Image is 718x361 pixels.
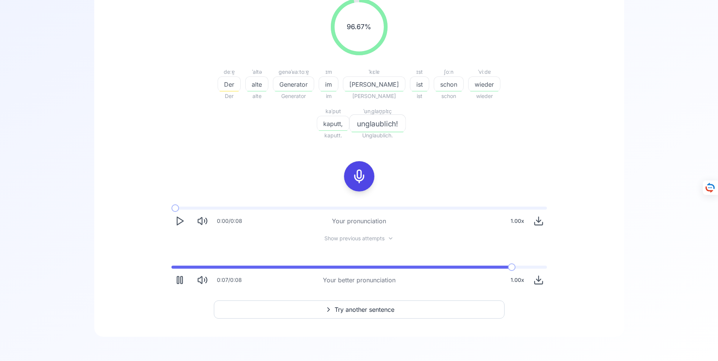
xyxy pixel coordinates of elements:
div: 1.00 x [508,272,527,288]
button: [PERSON_NAME] [343,76,405,92]
span: schon [434,80,463,89]
span: Generator [273,92,314,101]
div: ˈaltə [245,67,268,76]
span: Der [218,92,241,101]
div: ˈʊnˌɡlaʊ̯plɪç [354,107,401,116]
span: Generator [273,80,314,89]
span: 96.67 % [347,22,371,32]
span: [PERSON_NAME] [343,92,405,101]
span: unglaublich! [350,118,406,129]
span: wieder [468,92,500,101]
button: Pause [171,272,188,288]
span: Unglaublich. [354,131,401,140]
span: alte [245,92,268,101]
div: kaˈpʊt [317,107,349,116]
div: ˈviːdɐ [468,67,500,76]
button: Download audio [530,213,547,229]
button: Mute [194,272,211,288]
span: [PERSON_NAME] [343,80,405,89]
div: ɪm [319,67,338,76]
span: alte [246,80,268,89]
span: im [319,92,338,101]
span: im [319,80,338,89]
span: schon [434,92,464,101]
button: Der [218,76,241,92]
span: Show previous attempts [324,235,385,242]
button: im [319,76,338,92]
button: Download audio [530,272,547,288]
span: ist [410,80,429,89]
button: unglaublich! [354,116,401,131]
div: 0:07 / 0:08 [217,276,242,284]
div: ˈkɛlɐ [343,67,405,76]
button: Try another sentence [214,300,505,319]
button: ist [410,76,429,92]
button: Play [171,213,188,229]
div: 0:00 / 0:08 [217,217,242,225]
span: ist [410,92,429,101]
div: ɪst [410,67,429,76]
div: ɡenəˈʁaːtoːɐ̯ [273,67,314,76]
button: Generator [273,76,314,92]
div: Your better pronunciation [323,275,396,285]
button: schon [434,76,464,92]
span: Try another sentence [335,305,394,314]
div: Your pronunciation [332,216,386,226]
span: kaputt. [317,131,349,140]
button: Show previous attempts [318,235,400,241]
span: kaputt, [317,119,349,128]
button: Mute [194,213,211,229]
div: deːɐ̯ [218,67,241,76]
button: kaputt, [317,116,349,131]
button: alte [245,76,268,92]
span: wieder [469,80,500,89]
div: 1.00 x [508,213,527,229]
span: Der [218,80,240,89]
div: ʃoːn [434,67,464,76]
button: wieder [468,76,500,92]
